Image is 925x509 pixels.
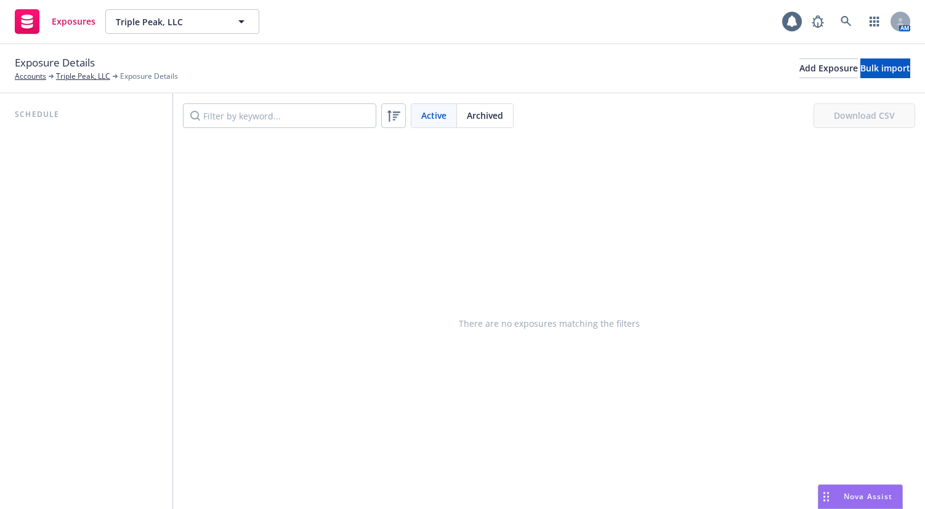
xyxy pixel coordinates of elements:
[459,317,640,330] span: There are no exposures matching the filters
[15,71,46,82] a: Accounts
[860,59,910,78] div: Bulk import
[56,71,110,82] a: Triple Peak, LLC
[120,71,178,82] span: Exposure Details
[52,17,95,26] span: Exposures
[183,103,376,128] input: Filter by keyword...
[15,55,95,71] span: Exposure Details
[844,491,892,502] span: Nova Assist
[467,109,503,122] span: Archived
[10,108,163,121] div: Schedule
[860,58,910,78] button: Bulk import
[799,58,858,78] button: Add Exposure
[10,4,100,39] a: Exposures
[799,59,858,78] div: Add Exposure
[116,15,222,28] span: Triple Peak, LLC
[818,484,903,509] button: Nova Assist
[818,485,834,508] div: Drag to move
[806,9,830,34] a: Report a Bug
[105,9,259,34] button: Triple Peak, LLC
[421,109,446,122] span: Active
[862,9,887,34] a: Switch app
[834,9,858,34] a: Search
